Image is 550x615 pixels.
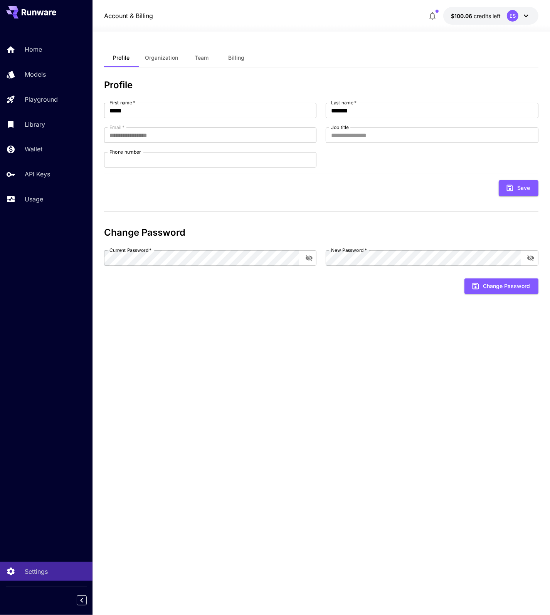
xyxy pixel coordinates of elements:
nav: breadcrumb [104,11,153,20]
button: $100.05879ES [443,7,538,25]
p: Models [25,70,46,79]
label: Current Password [109,247,152,253]
a: Account & Billing [104,11,153,20]
button: Collapse sidebar [77,595,87,605]
label: First name [109,99,135,106]
h3: Change Password [104,227,539,238]
span: Billing [228,54,244,61]
span: Organization [145,54,178,61]
button: Save [499,180,538,196]
label: Last name [331,99,357,106]
span: Team [195,54,209,61]
p: Usage [25,194,43,204]
button: toggle password visibility [524,251,538,265]
div: Collapse sidebar [82,593,93,607]
button: toggle password visibility [302,251,316,265]
label: Job title [331,124,349,131]
div: ES [507,10,518,22]
span: $100.06 [451,13,474,19]
span: Profile [113,54,130,61]
p: API Keys [25,169,50,179]
p: Wallet [25,144,42,154]
p: Playground [25,95,58,104]
span: credits left [474,13,501,19]
label: Phone number [109,149,141,155]
button: Change Password [464,278,538,294]
h3: Profile [104,80,539,90]
label: Email [109,124,124,131]
p: Library [25,120,45,129]
label: New Password [331,247,367,253]
p: Home [25,45,42,54]
div: $100.05879 [451,12,501,20]
p: Settings [25,567,48,576]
